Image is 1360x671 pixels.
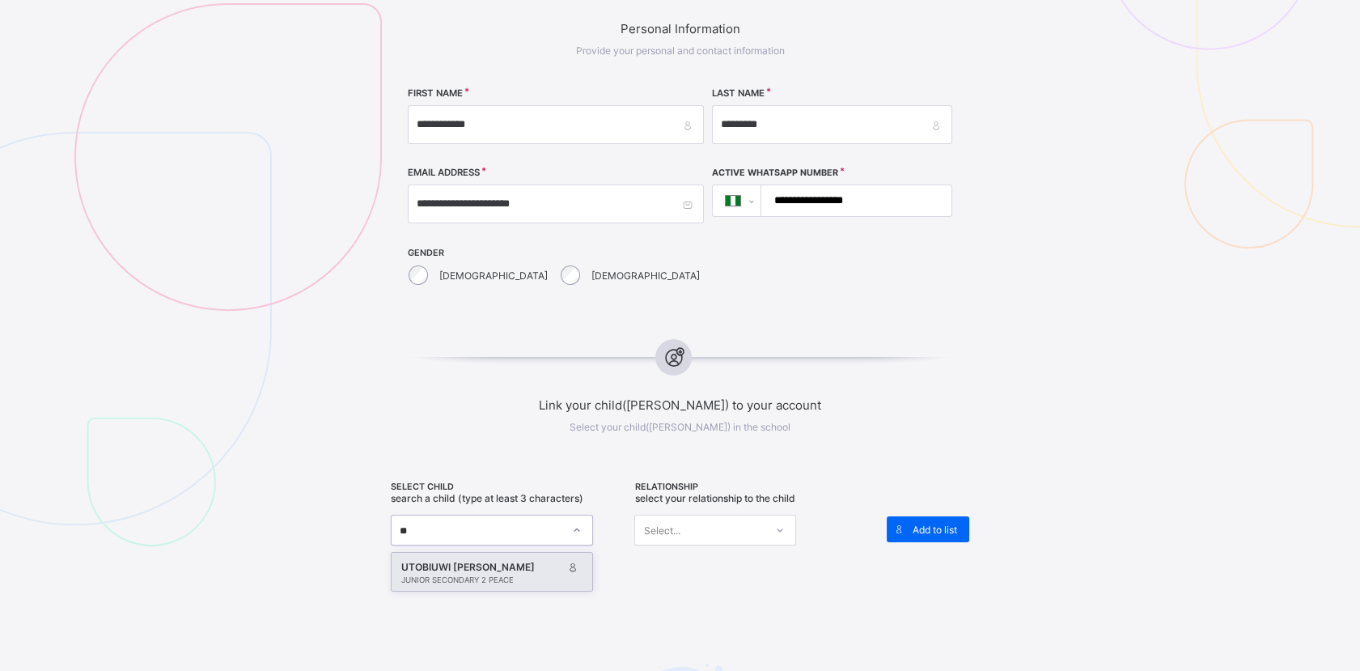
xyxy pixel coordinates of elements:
label: EMAIL ADDRESS [408,167,480,178]
span: Search a child (type at least 3 characters) [391,492,583,504]
label: [DEMOGRAPHIC_DATA] [591,270,700,282]
span: Link your child([PERSON_NAME]) to your account [340,397,1020,413]
span: RELATIONSHIP [634,482,870,492]
span: SELECT CHILD [391,482,626,492]
span: Add to list [913,524,957,536]
label: Active WhatsApp Number [712,168,838,178]
label: FIRST NAME [408,87,463,99]
div: JUNIOR SECONDARY 2 PEACE [401,575,583,584]
label: [DEMOGRAPHIC_DATA] [439,270,548,282]
label: LAST NAME [712,87,765,99]
span: Provide your personal and contact information [576,45,785,57]
div: Select... [643,515,680,546]
span: Select your child([PERSON_NAME]) in the school [570,421,790,433]
span: GENDER [408,248,704,258]
div: UTOBIUWI [PERSON_NAME] [401,559,562,575]
span: Select your relationship to the child [634,492,794,504]
span: Personal Information [340,21,1020,36]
